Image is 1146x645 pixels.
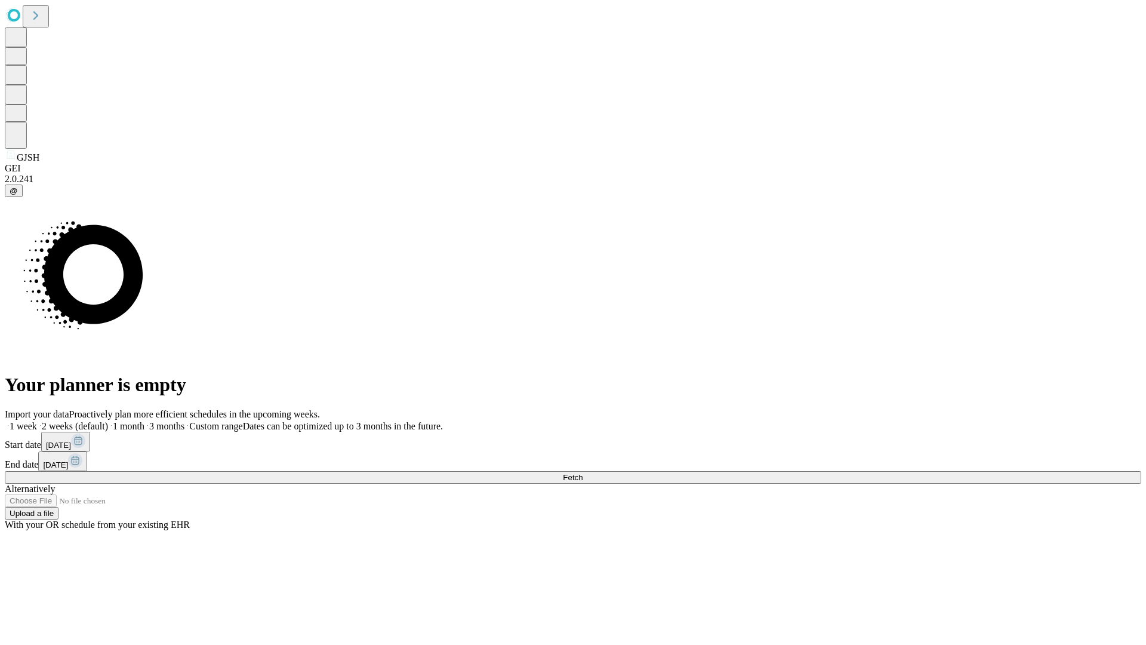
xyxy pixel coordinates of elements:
span: Import your data [5,409,69,419]
span: With your OR schedule from your existing EHR [5,520,190,530]
span: GJSH [17,152,39,162]
button: Fetch [5,471,1141,484]
div: Start date [5,432,1141,451]
span: 3 months [149,421,184,431]
span: Custom range [189,421,242,431]
button: Upload a file [5,507,58,520]
h1: Your planner is empty [5,374,1141,396]
span: 1 week [10,421,37,431]
span: 1 month [113,421,144,431]
span: Proactively plan more efficient schedules in the upcoming weeks. [69,409,320,419]
span: Fetch [563,473,583,482]
button: [DATE] [38,451,87,471]
div: 2.0.241 [5,174,1141,185]
span: [DATE] [43,460,68,469]
span: @ [10,186,18,195]
div: End date [5,451,1141,471]
span: [DATE] [46,441,71,450]
span: Dates can be optimized up to 3 months in the future. [243,421,443,431]
span: 2 weeks (default) [42,421,108,431]
div: GEI [5,163,1141,174]
button: @ [5,185,23,197]
span: Alternatively [5,484,55,494]
button: [DATE] [41,432,90,451]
